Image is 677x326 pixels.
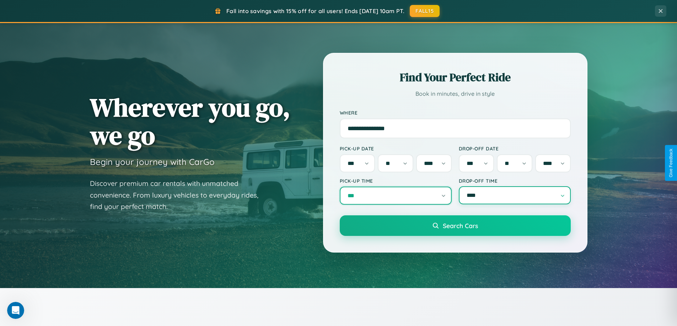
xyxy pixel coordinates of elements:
[340,110,571,116] label: Where
[340,145,452,151] label: Pick-up Date
[90,156,215,167] h3: Begin your journey with CarGo
[90,178,268,212] p: Discover premium car rentals with unmatched convenience. From luxury vehicles to everyday rides, ...
[340,89,571,99] p: Book in minutes, drive in style
[7,302,24,319] iframe: Intercom live chat
[459,145,571,151] label: Drop-off Date
[340,70,571,85] h2: Find Your Perfect Ride
[443,222,478,230] span: Search Cars
[340,178,452,184] label: Pick-up Time
[90,93,290,149] h1: Wherever you go, we go
[226,7,404,15] span: Fall into savings with 15% off for all users! Ends [DATE] 10am PT.
[668,149,673,177] div: Give Feedback
[340,215,571,236] button: Search Cars
[410,5,440,17] button: FALL15
[459,178,571,184] label: Drop-off Time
